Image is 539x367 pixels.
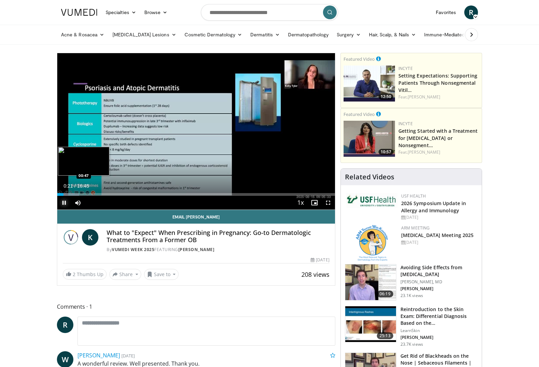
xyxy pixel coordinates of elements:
a: [PERSON_NAME] [178,247,215,252]
span: / [74,183,76,189]
a: Cosmetic Dermatology [180,28,246,42]
a: Incyte [398,121,413,127]
a: Immune-Mediated [420,28,476,42]
button: Enable picture-in-picture mode [308,196,321,210]
img: 6ba8804a-8538-4002-95e7-a8f8012d4a11.png.150x105_q85_autocrop_double_scale_upscale_version-0.2.jpg [346,193,398,208]
div: Progress Bar [57,193,335,196]
a: Dermatopathology [284,28,333,42]
img: 98b3b5a8-6d6d-4e32-b979-fd4084b2b3f2.png.150x105_q85_crop-smart_upscale.jpg [344,66,395,102]
a: [PERSON_NAME] [408,94,440,100]
span: 25:13 [377,332,393,339]
p: 23.1K views [400,293,423,298]
button: Pause [57,196,71,210]
a: [PERSON_NAME] [408,149,440,155]
span: 12:50 [379,94,393,100]
button: Mute [71,196,85,210]
a: USF Health [401,193,426,199]
a: Acne & Rosacea [57,28,108,42]
a: Hair, Scalp, & Nails [365,28,420,42]
span: 06:19 [377,291,393,297]
a: [MEDICAL_DATA] Meeting 2025 [401,232,474,238]
a: K [82,229,98,246]
img: 022c50fb-a848-4cac-a9d8-ea0906b33a1b.150x105_q85_crop-smart_upscale.jpg [345,306,396,342]
button: Playback Rate [294,196,308,210]
img: e02a99de-beb8-4d69-a8cb-018b1ffb8f0c.png.150x105_q85_crop-smart_upscale.jpg [344,121,395,157]
img: 89a28c6a-718a-466f-b4d1-7c1f06d8483b.png.150x105_q85_autocrop_double_scale_upscale_version-0.2.png [356,225,388,261]
small: [DATE] [121,353,135,359]
a: Vumedi Week 2025 [112,247,154,252]
h3: Reintroduction to the Skin Exam: Differential Diagnosis Based on the… [400,306,478,327]
small: Featured Video [344,56,375,62]
a: ARM Meeting [401,225,430,231]
span: 16:45 [77,183,89,189]
a: Dermatitis [246,28,284,42]
img: 6f9900f7-f6e7-4fd7-bcbb-2a1dc7b7d476.150x105_q85_crop-smart_upscale.jpg [345,264,396,300]
span: 208 views [301,270,330,279]
a: [PERSON_NAME] [77,352,120,359]
a: R [57,317,73,333]
small: Featured Video [344,111,375,117]
a: Getting Started with a Treatment for [MEDICAL_DATA] or Nonsegment… [398,128,478,149]
a: Email [PERSON_NAME] [57,210,335,224]
h3: Avoiding Side Effects from [MEDICAL_DATA] [400,264,478,278]
a: Browse [140,5,172,19]
a: Incyte [398,66,413,71]
a: 10:57 [344,121,395,157]
p: [PERSON_NAME] [400,335,478,340]
span: Comments 1 [57,302,335,311]
p: [PERSON_NAME] [400,286,478,292]
p: LearnSkin [400,328,478,333]
a: 2 Thumbs Up [63,269,107,280]
a: R [464,5,478,19]
span: 2 [73,271,75,277]
a: 06:19 Avoiding Side Effects from [MEDICAL_DATA] [PERSON_NAME], MD [PERSON_NAME] 23.1K views [345,264,478,300]
div: [DATE] [401,239,476,246]
input: Search topics, interventions [201,4,338,21]
a: 12:50 [344,66,395,102]
button: Fullscreen [321,196,335,210]
h4: Related Videos [345,173,394,181]
span: 10:57 [379,149,393,155]
div: Feat. [398,94,479,100]
a: 2026 Symposium Update in Allergy and Immunology [401,200,466,214]
a: [MEDICAL_DATA] Lesions [108,28,180,42]
img: image.jpeg [58,147,109,176]
span: 0:21 [63,183,73,189]
a: Specialties [101,5,140,19]
a: 25:13 Reintroduction to the Skin Exam: Differential Diagnosis Based on the… LearnSkin [PERSON_NAM... [345,306,478,347]
h4: What to "Expect" When Prescribing in Pregnancy: Go-to Dermatologic Treatments From a Former OB [107,229,330,244]
div: [DATE] [311,257,329,263]
a: Favorites [432,5,460,19]
video-js: Video Player [57,53,335,210]
a: Surgery [333,28,365,42]
a: Setting Expectations: Supporting Patients Through Nonsegmental Vitil… [398,72,477,93]
img: VuMedi Logo [61,9,97,16]
p: [PERSON_NAME], MD [400,279,478,285]
div: By FEATURING [107,247,330,253]
button: Share [109,269,141,280]
button: Save to [144,269,179,280]
p: 23.7K views [400,342,423,347]
img: Vumedi Week 2025 [63,229,79,246]
div: Feat. [398,149,479,155]
div: [DATE] [401,214,476,221]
